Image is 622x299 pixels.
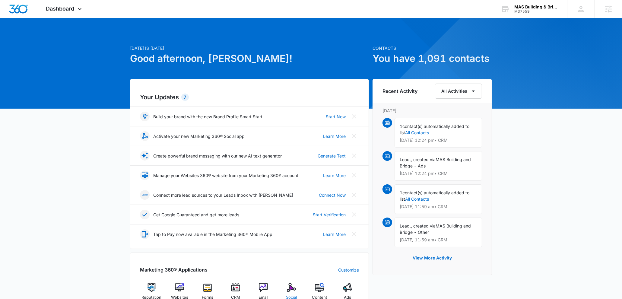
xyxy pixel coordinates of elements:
button: Close [349,112,359,121]
p: Get Google Guaranteed and get more leads [153,212,239,218]
p: Tap to Pay now available in the Marketing 360® Mobile App [153,231,272,237]
p: [DATE] 12:24 pm • CRM [400,171,477,176]
p: [DATE] 11:59 am • CRM [400,238,477,242]
p: Create powerful brand messaging with our new AI text generator [153,153,282,159]
button: Close [349,210,359,219]
div: account name [514,5,558,9]
p: Connect more lead sources to your Leads Inbox with [PERSON_NAME] [153,192,293,198]
a: All Contacts [405,196,429,202]
h2: Marketing 360® Applications [140,266,208,273]
p: Build your brand with the new Brand Profile Smart Start [153,113,262,120]
p: [DATE] 11:59 am • CRM [400,205,477,209]
p: Activate your new Marketing 360® Social app [153,133,245,139]
span: Dashboard [46,5,75,12]
button: Close [349,170,359,180]
span: , created via [411,157,436,162]
button: Close [349,229,359,239]
span: 1 [400,190,402,195]
button: Close [349,131,359,141]
span: , created via [411,223,436,228]
div: 7 [181,94,189,101]
p: Contacts [373,45,492,51]
span: 1 [400,124,402,129]
div: account id [514,9,558,14]
span: Lead, [400,223,411,228]
button: All Activities [435,84,482,99]
a: Learn More [323,231,346,237]
button: Close [349,190,359,200]
span: Lead, [400,157,411,162]
a: Connect Now [319,192,346,198]
h1: Good afternoon, [PERSON_NAME]! [130,51,369,66]
button: View More Activity [407,251,458,265]
a: All Contacts [405,130,429,135]
h1: You have 1,091 contacts [373,51,492,66]
h2: Your Updates [140,93,359,102]
h6: Recent Activity [382,87,417,95]
a: Start Now [326,113,346,120]
p: Manage your Websites 360® website from your Marketing 360® account [153,172,298,179]
a: Generate Text [318,153,346,159]
a: Learn More [323,172,346,179]
p: [DATE] 12:24 pm • CRM [400,138,477,142]
p: [DATE] [382,107,482,114]
span: contact(s) automatically added to list [400,190,469,202]
span: contact(s) automatically added to list [400,124,469,135]
a: Learn More [323,133,346,139]
a: Start Verification [313,212,346,218]
button: Close [349,151,359,161]
p: [DATE] is [DATE] [130,45,369,51]
a: Customize [338,267,359,273]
